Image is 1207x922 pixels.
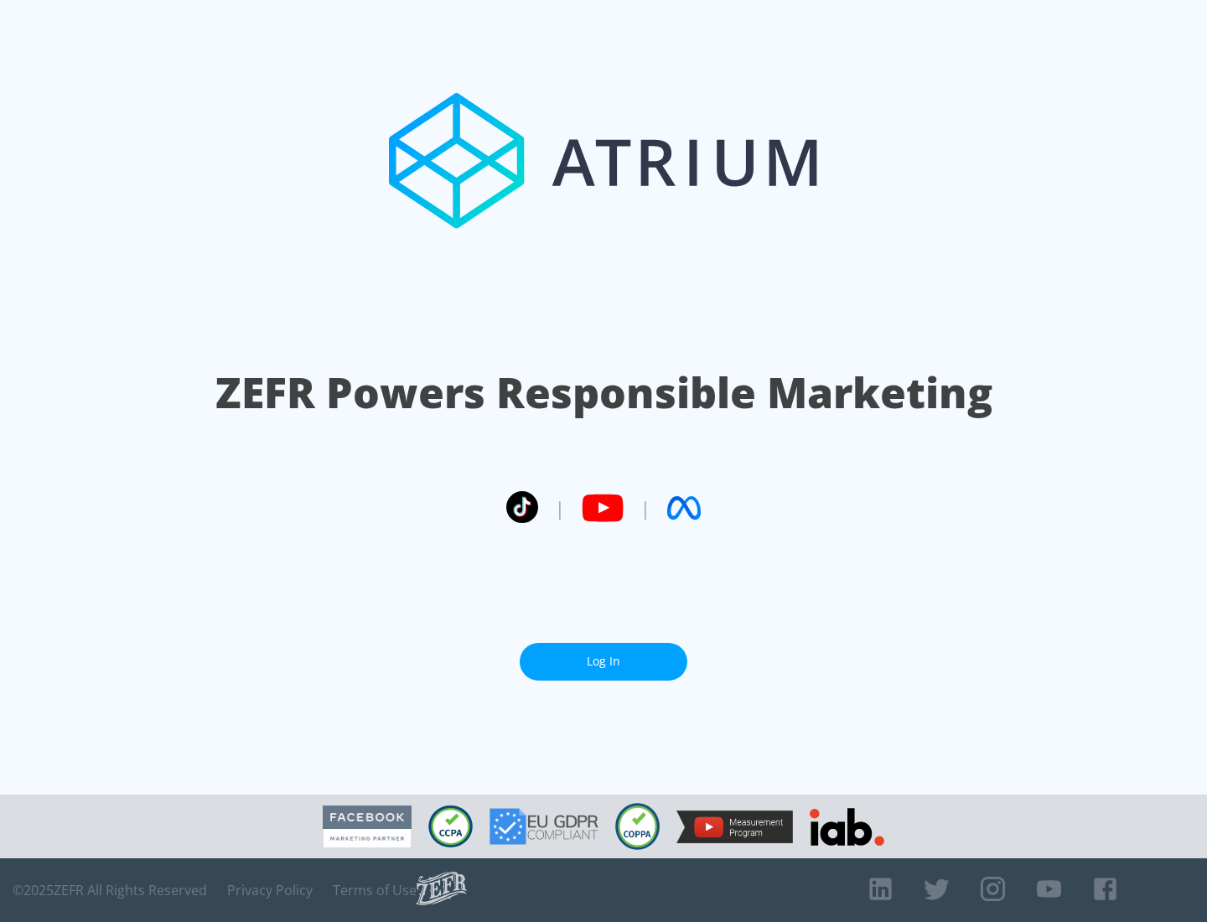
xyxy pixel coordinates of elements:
img: COPPA Compliant [615,803,660,850]
span: | [640,495,650,521]
img: GDPR Compliant [490,808,598,845]
a: Log In [520,643,687,681]
h1: ZEFR Powers Responsible Marketing [215,364,992,422]
span: © 2025 ZEFR All Rights Reserved [13,882,207,899]
img: YouTube Measurement Program [676,811,793,843]
img: CCPA Compliant [428,805,473,847]
img: Facebook Marketing Partner [323,805,412,848]
span: | [555,495,565,521]
a: Terms of Use [333,882,417,899]
a: Privacy Policy [227,882,313,899]
img: IAB [810,808,884,846]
